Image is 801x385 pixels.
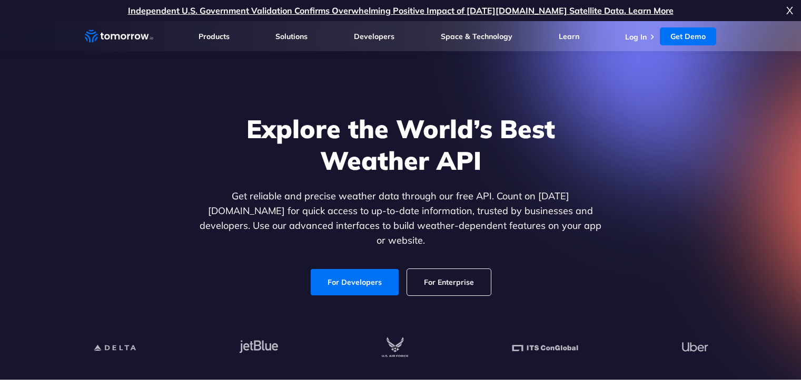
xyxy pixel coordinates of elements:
[311,269,399,295] a: For Developers
[660,27,716,45] a: Get Demo
[197,113,604,176] h1: Explore the World’s Best Weather API
[559,32,579,41] a: Learn
[199,32,230,41] a: Products
[128,5,674,16] a: Independent U.S. Government Validation Confirms Overwhelming Positive Impact of [DATE][DOMAIN_NAM...
[85,28,153,44] a: Home link
[441,32,512,41] a: Space & Technology
[354,32,394,41] a: Developers
[407,269,491,295] a: For Enterprise
[275,32,308,41] a: Solutions
[197,189,604,248] p: Get reliable and precise weather data through our free API. Count on [DATE][DOMAIN_NAME] for quic...
[625,32,647,42] a: Log In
